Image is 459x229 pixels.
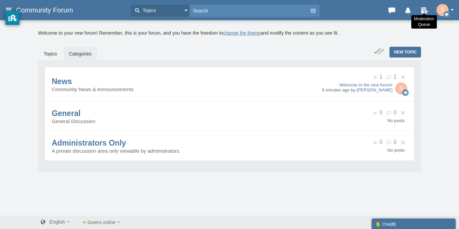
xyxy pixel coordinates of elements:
strong: 0 [392,222,394,227]
a: 0 [83,220,120,225]
span: users online [90,220,116,225]
span: ( ) [391,222,396,227]
a: New Topic [389,47,421,58]
a: [PERSON_NAME] [357,87,392,92]
a: Administrators Only [52,139,126,147]
a: Welcome to the new forum! [322,82,392,87]
span: 0 [393,139,397,145]
span: Topics [141,7,156,14]
span: 1 [379,74,382,80]
span: 1 [393,74,397,80]
a: Moderation Queue [416,4,433,15]
button: Topics [131,5,190,16]
div: Moderation Queue [411,15,437,29]
input: Search [190,5,309,16]
img: 23di2VhnIR6aWPkI6cXmqEFfu5TIK1cB0wvLN2wS1vrmjxZrC2HZZfmROjtT5bCjfwtatDpsH6ukjugfXQFkB2QUjFjdQN1iu... [436,4,449,16]
a: change the theme [223,30,261,36]
button: privacy banner [5,11,19,25]
a: News [52,77,72,86]
a: Community Forum [16,4,127,16]
a: Categories [64,47,97,61]
span: 0 [379,139,382,145]
div: Chat [375,220,452,227]
div: Welcome to your new forum! Remember, this is your forum, and you have the freedom to and modify t... [38,30,421,37]
span: Community Forum [16,6,78,14]
span: 0 [393,110,397,115]
time: 6 minutes ago [322,87,349,92]
span: New Topic [394,50,417,54]
img: 23di2VhnIR6aWPkI6cXmqEFfu5TIK1cB0wvLN2wS1vrmjxZrC2HZZfmROjtT5bCjfwtatDpsH6ukjugfXQFkB2QUjFjdQN1iu... [395,82,407,94]
span: English [50,219,65,225]
span: 0 [379,110,382,115]
a: Topics [38,47,62,61]
a: General [52,109,81,118]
